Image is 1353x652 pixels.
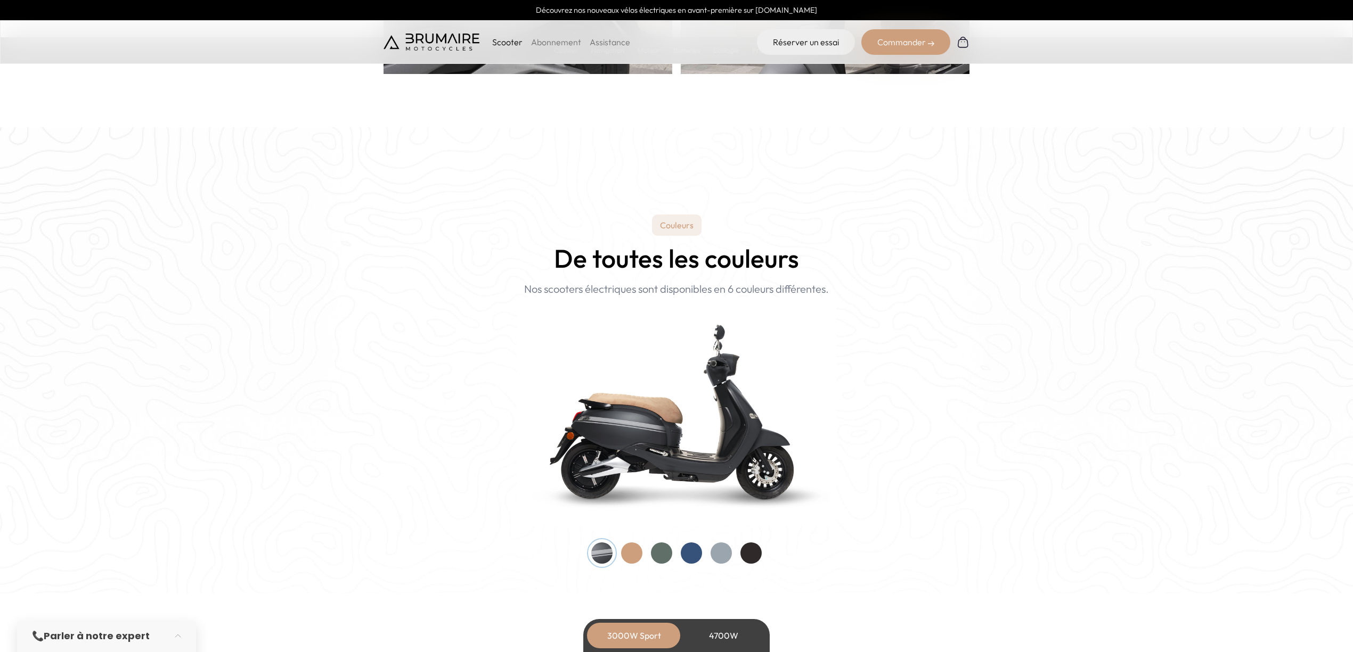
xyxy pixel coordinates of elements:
[681,623,766,648] div: 4700W
[531,37,581,47] a: Abonnement
[757,29,855,55] a: Réserver un essai
[652,214,702,236] p: Couleurs
[591,623,676,648] div: 3000W Sport
[957,36,969,48] img: Panier
[1300,602,1342,641] iframe: Gorgias live chat messenger
[492,36,523,48] p: Scooter
[524,281,829,297] p: Nos scooters électriques sont disponibles en 6 couleurs différentes.
[928,40,934,47] img: right-arrow-2.png
[861,29,950,55] div: Commander
[384,34,479,51] img: Brumaire Motocycles
[590,37,630,47] a: Assistance
[554,244,799,273] h2: De toutes les couleurs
